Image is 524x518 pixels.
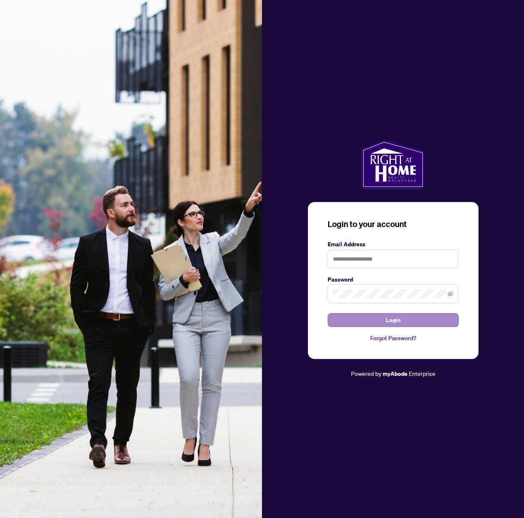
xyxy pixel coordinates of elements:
label: Email Address [328,240,459,249]
button: Login [328,313,459,327]
span: eye-invisible [448,291,453,297]
span: Enterprise [409,370,435,377]
h3: Login to your account [328,218,459,230]
a: myAbode [383,369,408,378]
label: Password [328,275,459,284]
img: ma-logo [361,140,425,189]
a: Forgot Password? [328,334,459,343]
span: Login [386,314,401,327]
span: Powered by [351,370,381,377]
